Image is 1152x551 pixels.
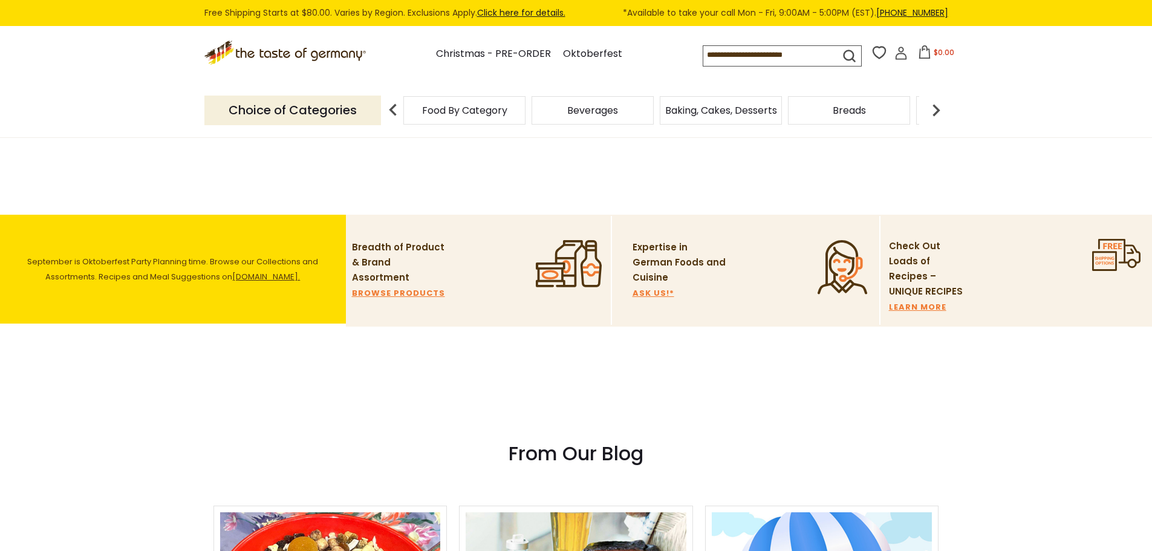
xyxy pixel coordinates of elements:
[876,7,948,19] a: [PHONE_NUMBER]
[27,256,318,282] span: September is Oktoberfest Party Planning time. Browse our Collections and Assortments. Recipes and...
[422,106,507,115] a: Food By Category
[352,240,446,285] p: Breadth of Product & Brand Assortment
[213,442,939,466] h3: From Our Blog
[833,106,866,115] a: Breads
[567,106,618,115] a: Beverages
[623,6,948,20] span: *Available to take your call Mon - Fri, 9:00AM - 5:00PM (EST).
[436,46,551,62] a: Christmas - PRE-ORDER
[204,96,381,125] p: Choice of Categories
[563,46,622,62] a: Oktoberfest
[204,6,948,20] div: Free Shipping Starts at $80.00. Varies by Region. Exclusions Apply.
[889,239,971,299] p: Check Out Loads of Recipes – UNIQUE RECIPES
[934,47,954,57] span: $0.00
[889,304,946,311] a: LEARN MORE
[633,290,674,297] a: ASK US!*
[232,271,300,282] a: [DOMAIN_NAME].
[633,240,726,285] p: Expertise in German Foods and Cuisine
[477,7,565,19] a: Click here for details.
[910,45,962,64] button: $0.00
[924,98,948,122] img: next arrow
[381,98,405,122] img: previous arrow
[665,106,777,115] a: Baking, Cakes, Desserts
[352,290,445,297] a: BROWSE PRODUCTS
